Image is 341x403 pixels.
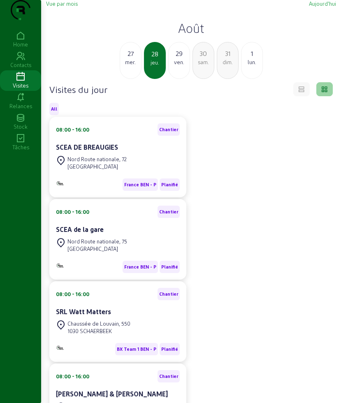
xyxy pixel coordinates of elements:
div: mer. [120,58,141,66]
div: 1030 SCHAERBEEK [67,327,130,335]
div: Nord Route nationale, 72 [67,155,127,163]
cam-card-title: SCEA DE BREAUGIES [56,143,118,151]
div: [GEOGRAPHIC_DATA] [67,163,127,170]
div: 27 [120,49,141,58]
div: jeu. [145,59,165,66]
span: Vue par mois [46,0,78,7]
span: All [51,106,57,112]
div: lun. [241,58,262,66]
span: Aujourd'hui [309,0,336,7]
h2: Août [46,21,336,35]
div: 08:00 - 16:00 [56,126,89,133]
div: dim. [217,58,238,66]
cam-card-title: [PERSON_NAME] & [PERSON_NAME] [56,390,168,398]
div: sam. [193,58,214,66]
img: B2B - PVELEC [56,345,64,350]
img: B2B - PVELEC [56,181,64,186]
div: 08:00 - 16:00 [56,373,89,380]
cam-card-title: SRL Watt Matters [56,308,111,315]
span: France BEN - P [124,182,156,188]
span: Chantier [159,127,178,132]
div: [GEOGRAPHIC_DATA] [67,245,127,252]
span: Chantier [159,291,178,297]
div: Chaussée de Louvain, 550 [67,320,130,327]
span: BX Team 1 BEN - P [117,346,156,352]
span: Planifié [161,346,178,352]
div: 08:00 - 16:00 [56,290,89,298]
cam-card-title: SCEA de la gare [56,225,104,233]
h4: Visites du jour [49,83,107,95]
div: 28 [145,49,165,59]
span: Chantier [159,209,178,215]
div: 1 [241,49,262,58]
span: Chantier [159,373,178,379]
img: B2B - PVELEC [56,263,64,268]
div: Nord Route nationale, 75 [67,238,127,245]
span: Planifié [161,182,178,188]
div: 30 [193,49,214,58]
div: ven. [169,58,190,66]
div: 08:00 - 16:00 [56,208,89,215]
div: 31 [217,49,238,58]
span: France BEN - P [124,264,156,270]
span: Planifié [161,264,178,270]
div: 29 [169,49,190,58]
